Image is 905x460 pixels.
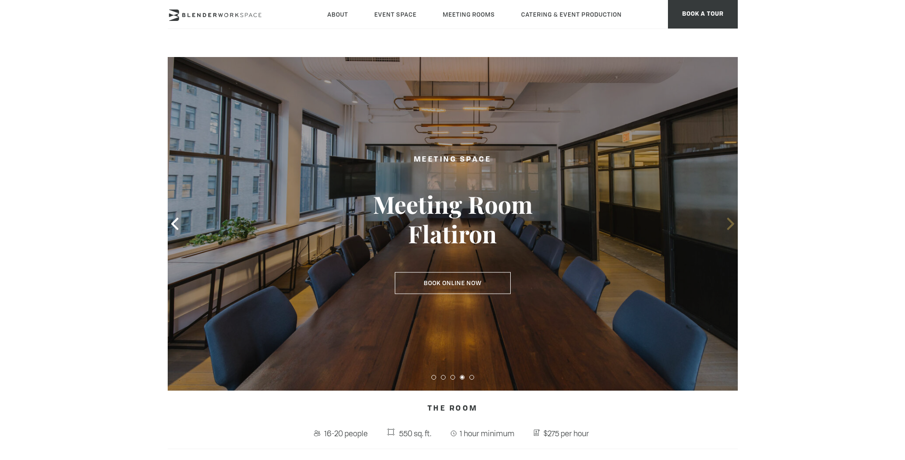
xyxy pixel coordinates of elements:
h2: Meeting Space [343,154,562,166]
span: 550 sq. ft. [397,426,434,441]
h4: The Room [168,400,738,418]
iframe: Chat Widget [734,338,905,460]
h3: Meeting Room Flatiron [343,190,562,249]
span: 1 hour minimum [458,426,517,441]
a: Book Online Now [395,272,511,294]
span: 16-20 people [322,426,370,441]
span: $275 per hour [541,426,591,441]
